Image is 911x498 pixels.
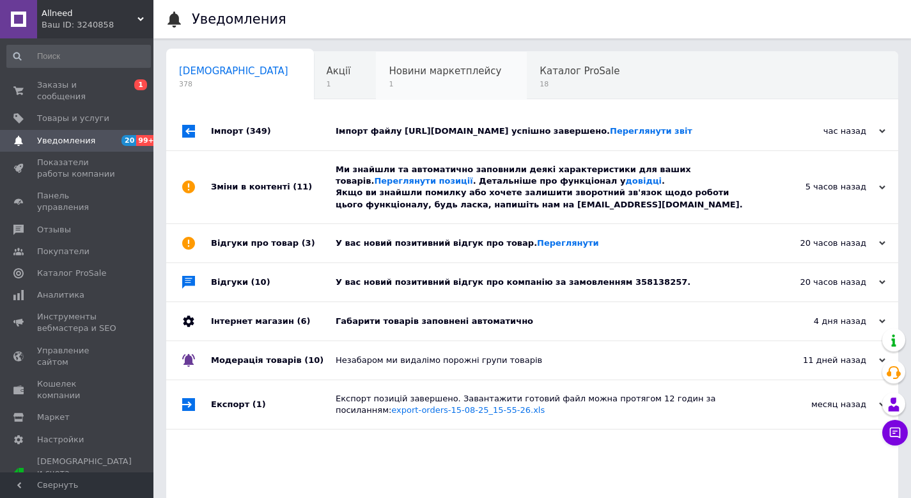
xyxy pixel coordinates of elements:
[336,393,758,416] div: Експорт позицій завершено. Завантажити готовий файл можна протягом 12 годин за посиланням:
[179,79,288,89] span: 378
[37,345,118,368] span: Управление сайтом
[327,79,351,89] span: 1
[211,302,336,341] div: Інтернет магазин
[336,237,758,249] div: У вас новий позитивний відгук про товар.
[136,135,157,146] span: 99+
[610,126,692,136] a: Переглянути звіт
[882,420,908,446] button: Чат с покупателем
[192,12,286,27] h1: Уведомления
[211,112,336,150] div: Імпорт
[37,157,118,180] span: Показатели работы компании
[211,151,336,223] div: Зміни в контенті
[336,164,758,211] div: Ми знайшли та автоматично заповнили деякі характеристики для ваших товарів. . Детальніше про функ...
[37,412,70,423] span: Маркет
[37,311,118,334] span: Инструменты вебмастера и SEO
[37,434,84,446] span: Настройки
[540,65,619,77] span: Каталог ProSale
[211,380,336,429] div: Експорт
[336,277,758,288] div: У вас новий позитивний відгук про компанію за замовленням 358138257.
[293,182,312,191] span: (11)
[211,341,336,380] div: Модерація товарів
[121,135,136,146] span: 20
[37,378,118,401] span: Кошелек компании
[758,316,885,327] div: 4 дня назад
[389,79,501,89] span: 1
[540,79,619,89] span: 18
[211,224,336,262] div: Відгуки про товар
[37,268,106,279] span: Каталог ProSale
[758,125,885,137] div: час назад
[625,176,662,186] a: довідці
[391,405,545,415] a: export-orders-15-08-25_15-55-26.xls
[758,355,885,366] div: 11 дней назад
[37,456,132,491] span: [DEMOGRAPHIC_DATA] и счета
[253,399,266,409] span: (1)
[37,79,118,102] span: Заказы и сообщения
[758,237,885,249] div: 20 часов назад
[42,19,153,31] div: Ваш ID: 3240858
[37,135,95,147] span: Уведомления
[537,238,599,248] a: Переглянути
[374,176,472,186] a: Переглянути позиції
[297,316,310,326] span: (6)
[42,8,137,19] span: Allneed
[758,181,885,193] div: 5 часов назад
[327,65,351,77] span: Акції
[179,65,288,77] span: [DEMOGRAPHIC_DATA]
[336,316,758,327] div: Габарити товарів заповнені автоматично
[758,399,885,410] div: месяц назад
[758,277,885,288] div: 20 часов назад
[389,65,501,77] span: Новини маркетплейсу
[336,355,758,366] div: Незабаром ми видалімо порожні групи товарів
[37,190,118,213] span: Панель управления
[336,125,758,137] div: Імпорт файлу [URL][DOMAIN_NAME] успішно завершено.
[37,224,71,236] span: Отзывы
[37,113,109,124] span: Товары и услуги
[37,289,84,301] span: Аналитика
[246,126,271,136] span: (349)
[211,263,336,301] div: Відгуки
[37,246,90,257] span: Покупатели
[251,277,270,287] span: (10)
[302,238,315,248] span: (3)
[134,79,147,90] span: 1
[6,45,151,68] input: Поиск
[304,355,323,365] span: (10)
